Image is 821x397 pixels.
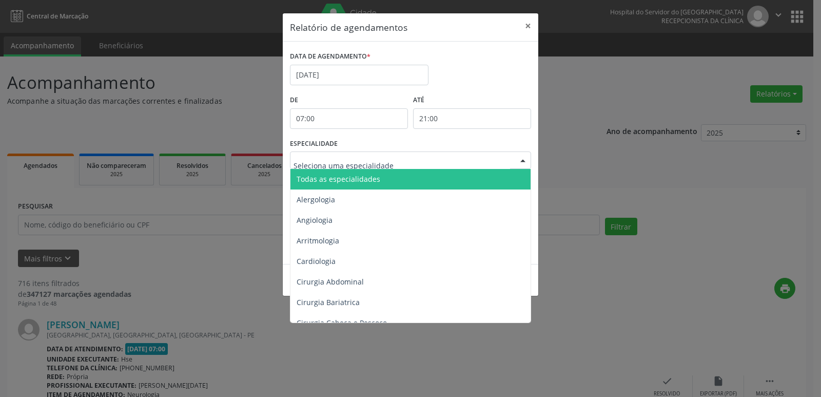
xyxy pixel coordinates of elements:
button: Close [518,13,538,39]
span: Alergologia [297,195,335,204]
span: Cardiologia [297,256,336,266]
input: Selecione o horário final [413,108,531,129]
span: Cirurgia Abdominal [297,277,364,287]
input: Selecione uma data ou intervalo [290,65,428,85]
label: ESPECIALIDADE [290,136,338,152]
span: Todas as especialidades [297,174,380,184]
label: De [290,92,408,108]
label: DATA DE AGENDAMENTO [290,49,370,65]
label: ATÉ [413,92,531,108]
h5: Relatório de agendamentos [290,21,407,34]
span: Angiologia [297,215,333,225]
input: Seleciona uma especialidade [294,155,510,176]
span: Cirurgia Bariatrica [297,297,360,307]
span: Arritmologia [297,236,339,245]
span: Cirurgia Cabeça e Pescoço [297,318,387,328]
input: Selecione o horário inicial [290,108,408,129]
